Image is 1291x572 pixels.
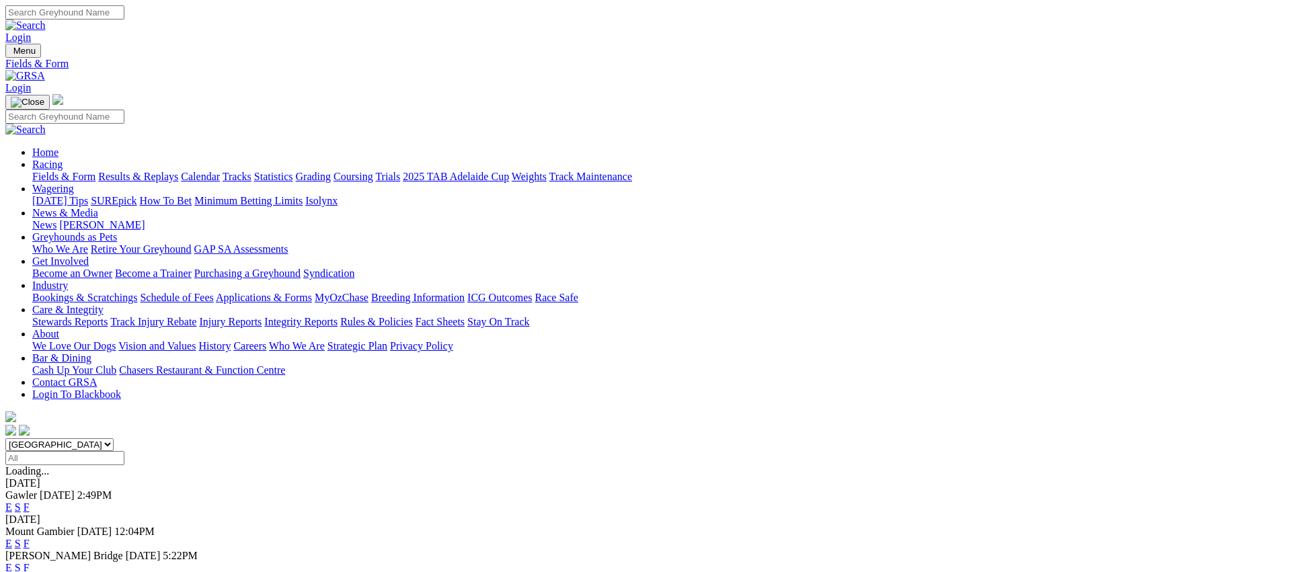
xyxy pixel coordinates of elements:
a: Breeding Information [371,292,465,303]
a: Rules & Policies [340,316,413,327]
img: GRSA [5,70,45,82]
a: Cash Up Your Club [32,364,116,376]
a: ICG Outcomes [467,292,532,303]
span: [DATE] [40,489,75,501]
div: Get Involved [32,268,1286,280]
div: Bar & Dining [32,364,1286,376]
span: 5:22PM [163,550,198,561]
a: How To Bet [140,195,192,206]
img: logo-grsa-white.png [5,411,16,422]
span: Gawler [5,489,37,501]
a: Minimum Betting Limits [194,195,303,206]
div: About [32,340,1286,352]
a: Track Maintenance [549,171,632,182]
a: News [32,219,56,231]
a: Fields & Form [32,171,95,182]
span: [DATE] [126,550,161,561]
div: News & Media [32,219,1286,231]
a: Trials [375,171,400,182]
div: [DATE] [5,477,1286,489]
a: Home [32,147,58,158]
span: [DATE] [77,526,112,537]
a: Careers [233,340,266,352]
a: Calendar [181,171,220,182]
a: Strategic Plan [327,340,387,352]
button: Toggle navigation [5,95,50,110]
a: E [5,501,12,513]
a: Statistics [254,171,293,182]
a: History [198,340,231,352]
a: Integrity Reports [264,316,338,327]
a: We Love Our Dogs [32,340,116,352]
img: Search [5,124,46,136]
a: Tracks [223,171,251,182]
a: [DATE] Tips [32,195,88,206]
a: Stewards Reports [32,316,108,327]
span: Loading... [5,465,49,477]
a: Greyhounds as Pets [32,231,117,243]
a: Fact Sheets [416,316,465,327]
a: Schedule of Fees [140,292,213,303]
span: [PERSON_NAME] Bridge [5,550,123,561]
a: Weights [512,171,547,182]
a: Wagering [32,183,74,194]
a: F [24,501,30,513]
a: Login [5,82,31,93]
a: S [15,538,21,549]
a: Isolynx [305,195,338,206]
a: Privacy Policy [390,340,453,352]
a: Who We Are [269,340,325,352]
a: Login To Blackbook [32,389,121,400]
a: Care & Integrity [32,304,104,315]
span: 2:49PM [77,489,112,501]
a: Industry [32,280,68,291]
a: Fields & Form [5,58,1286,70]
a: SUREpick [91,195,136,206]
a: Retire Your Greyhound [91,243,192,255]
span: Mount Gambier [5,526,75,537]
img: twitter.svg [19,425,30,436]
div: [DATE] [5,514,1286,526]
input: Search [5,110,124,124]
span: 12:04PM [114,526,155,537]
a: Become an Owner [32,268,112,279]
a: Track Injury Rebate [110,316,196,327]
a: About [32,328,59,339]
a: Race Safe [535,292,578,303]
a: News & Media [32,207,98,218]
a: Purchasing a Greyhound [194,268,301,279]
a: GAP SA Assessments [194,243,288,255]
a: Syndication [303,268,354,279]
button: Toggle navigation [5,44,41,58]
span: Menu [13,46,36,56]
a: Results & Replays [98,171,178,182]
a: Bookings & Scratchings [32,292,137,303]
div: Greyhounds as Pets [32,243,1286,255]
img: facebook.svg [5,425,16,436]
a: Racing [32,159,63,170]
a: MyOzChase [315,292,368,303]
a: Injury Reports [199,316,262,327]
a: Grading [296,171,331,182]
a: S [15,501,21,513]
a: E [5,538,12,549]
a: Bar & Dining [32,352,91,364]
a: Get Involved [32,255,89,267]
a: Who We Are [32,243,88,255]
a: Vision and Values [118,340,196,352]
a: Applications & Forms [216,292,312,303]
a: [PERSON_NAME] [59,219,145,231]
div: Wagering [32,195,1286,207]
a: Login [5,32,31,43]
a: Coursing [334,171,373,182]
a: Stay On Track [467,316,529,327]
a: 2025 TAB Adelaide Cup [403,171,509,182]
input: Select date [5,451,124,465]
input: Search [5,5,124,19]
img: logo-grsa-white.png [52,94,63,105]
a: Become a Trainer [115,268,192,279]
img: Close [11,97,44,108]
img: Search [5,19,46,32]
a: Chasers Restaurant & Function Centre [119,364,285,376]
